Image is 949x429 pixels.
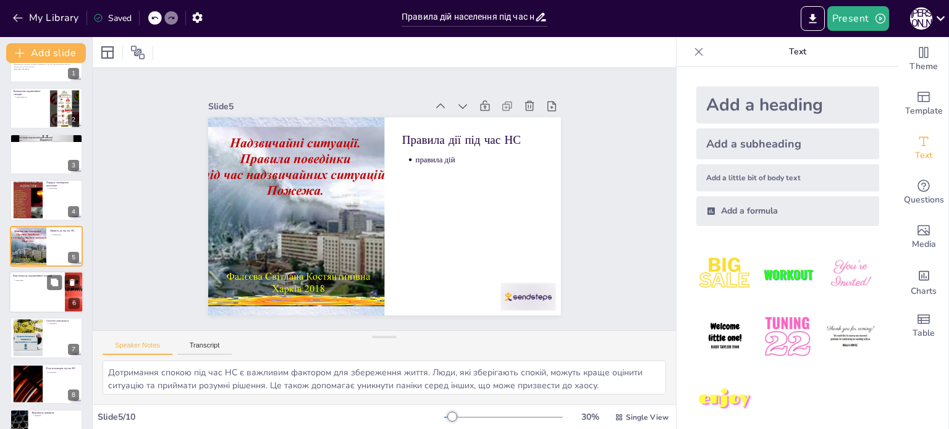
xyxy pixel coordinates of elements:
button: My Library [9,8,84,28]
button: Transcript [177,341,232,355]
p: Основні види надзвичайних ситуацій [14,136,79,140]
p: У цій презентації ми розглянемо основні правила поведінки населення під час надзвичайних ситуацій... [14,61,79,68]
div: А [PERSON_NAME] [910,7,932,30]
button: Present [827,6,889,31]
div: Slide 5 / 10 [98,411,444,423]
span: Questions [904,193,944,207]
div: Slide 5 [277,196,377,401]
div: 4 [68,206,79,217]
div: 4 [10,180,83,220]
img: 2.jpeg [759,246,816,303]
button: А [PERSON_NAME] [910,6,932,31]
div: 30 % [575,411,605,423]
span: Position [130,45,145,60]
div: Add a little bit of body text [696,164,879,191]
div: Add images, graphics, shapes or video [899,215,948,259]
div: 1 [68,68,79,79]
p: Підготовка до надзвичайної ситуації [13,274,61,278]
img: 4.jpeg [696,308,754,365]
div: Add a table [899,304,948,348]
div: 6 [9,271,83,313]
div: Add a formula [696,196,879,226]
span: Media [912,238,936,251]
p: види НС [16,139,79,141]
span: Single View [626,412,669,422]
div: 5 [10,226,83,267]
p: визначення НС [16,96,46,98]
p: самозахист [49,323,79,325]
p: Порядок оповіщення населення [46,181,79,188]
textarea: Дотримання спокою під час НС є важливим фактором для збереження життя. Люди, які зберігають спокі... [103,360,666,394]
img: 7.jpeg [696,371,754,428]
p: Способи самозахисту [46,319,79,323]
p: Важливість навчання [32,411,79,415]
span: Template [905,104,943,118]
p: Generated with [URL] [14,68,79,70]
div: 8 [10,364,83,404]
div: 8 [68,389,79,401]
p: оповіщення [49,188,79,190]
div: Add ready made slides [899,81,948,126]
button: Duplicate Slide [47,275,62,289]
div: 7 [10,317,83,358]
div: Layout [98,43,117,62]
div: 5 [68,252,79,263]
p: Визначення надзвичайної ситуації [14,89,46,96]
p: волонтери [49,371,79,373]
p: правила дій [53,233,79,236]
div: 3 [10,134,83,175]
button: Delete Slide [65,275,80,289]
p: підготовка [15,279,61,281]
img: 1.jpeg [696,246,754,303]
div: 6 [69,298,80,309]
p: Правила дії під час НС [50,228,79,232]
div: Add text boxes [899,126,948,170]
p: навчання [35,414,79,417]
p: Text [709,37,887,67]
input: Insert title [402,8,534,26]
button: Export to PowerPoint [801,6,825,31]
img: 6.jpeg [822,308,879,365]
span: Table [913,327,935,340]
div: Add a heading [696,86,879,123]
div: 3 [68,160,79,171]
button: Add slide [6,43,86,63]
div: Add a subheading [696,128,879,159]
div: Change the overall theme [899,37,948,81]
div: Saved [93,12,132,24]
div: Get real-time input from your audience [899,170,948,215]
div: 2 [68,114,79,125]
div: 1 [10,42,83,83]
div: 2 [10,88,83,128]
div: Add charts and graphs [899,259,948,304]
span: Charts [911,285,937,298]
p: Правила дії під час НС [258,75,331,210]
p: Роль волонтерів під час НС [46,366,79,370]
button: Speaker Notes [103,341,172,355]
span: Theme [909,60,938,73]
img: 5.jpeg [759,308,816,365]
span: Text [915,149,932,162]
div: 7 [68,344,79,355]
p: правила дій [279,68,340,189]
img: 3.jpeg [822,246,879,303]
